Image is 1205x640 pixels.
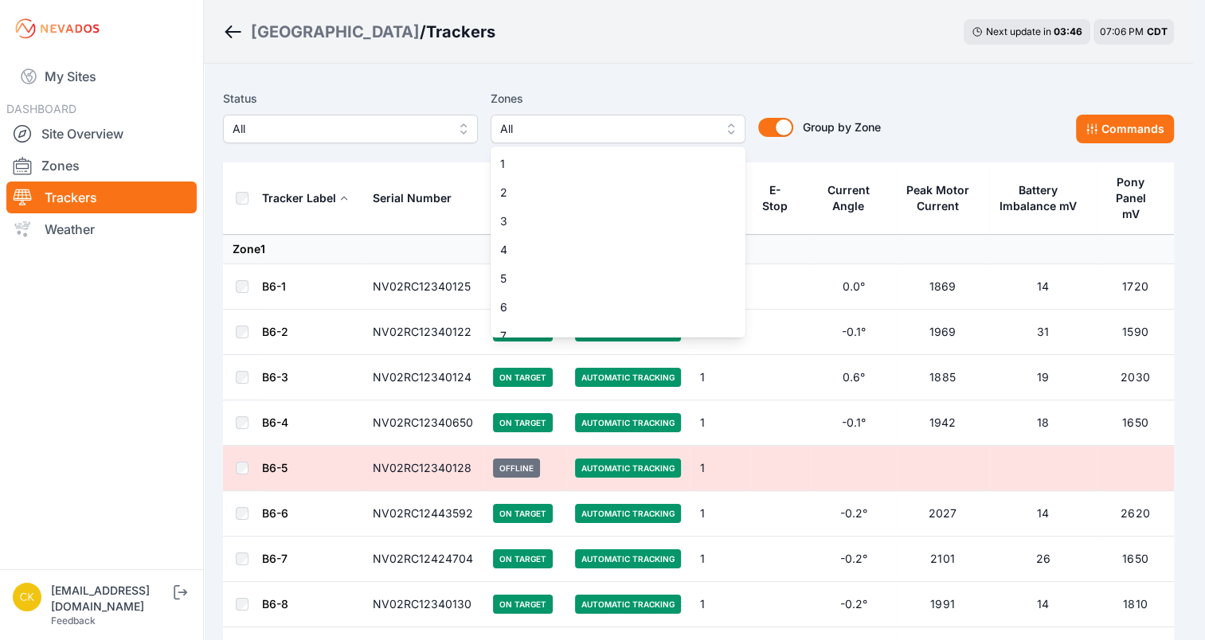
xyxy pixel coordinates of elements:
span: 4 [500,242,717,258]
span: 2 [500,185,717,201]
span: 3 [500,213,717,229]
span: 1 [500,156,717,172]
span: 7 [500,328,717,344]
div: All [491,146,745,338]
span: All [500,119,714,139]
span: 5 [500,271,717,287]
span: 6 [500,299,717,315]
button: All [491,115,745,143]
